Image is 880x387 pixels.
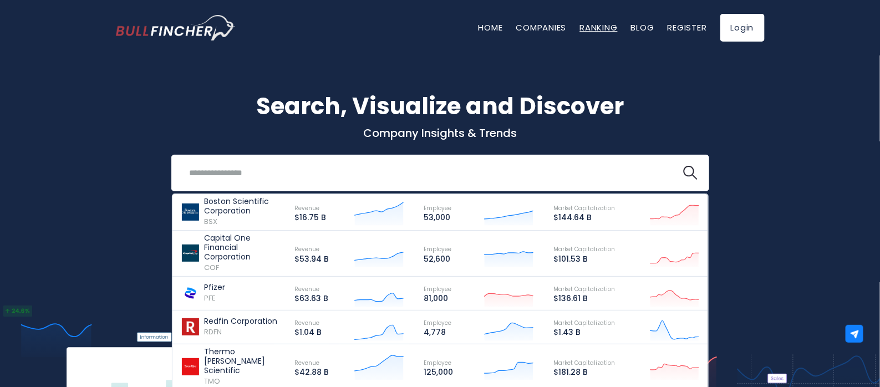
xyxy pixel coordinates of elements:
[554,254,616,264] p: $101.53 B
[424,254,452,264] p: 52,600
[424,328,452,337] p: 4,778
[294,328,322,337] p: $1.04 B
[294,319,319,327] span: Revenue
[205,262,220,273] span: COF
[205,327,222,337] span: RDFN
[554,294,616,303] p: $136.61 B
[116,15,236,40] img: Bullfincher logo
[294,368,329,377] p: $42.88 B
[172,231,708,277] a: Capital One Financial Corporation COF Revenue $53.94 B Employee 52,600 Market Capitalization $101...
[172,310,708,344] a: Redfin Corporation RDFN Revenue $1.04 B Employee 4,778 Market Capitalization $1.43 B
[205,293,216,303] span: PFE
[580,22,618,33] a: Ranking
[554,213,616,222] p: $144.64 B
[294,359,319,367] span: Revenue
[205,376,221,386] span: TMO
[172,194,708,231] a: Boston Scientific Corporation BSX Revenue $16.75 B Employee 53,000 Market Capitalization $144.64 B
[554,319,616,327] span: Market Capitalization
[116,213,765,225] p: What's trending
[720,14,765,42] a: Login
[424,245,452,253] span: Employee
[683,166,698,180] img: search icon
[205,216,218,227] span: BSX
[205,283,226,292] p: Pfizer
[554,285,616,293] span: Market Capitalization
[424,368,454,377] p: 125,000
[172,277,708,310] a: Pfizer PFE Revenue $63.63 B Employee 81,000 Market Capitalization $136.61 B
[516,22,567,33] a: Companies
[554,368,616,377] p: $181.28 B
[294,254,329,264] p: $53.94 B
[205,233,284,262] p: Capital One Financial Corporation
[424,285,452,293] span: Employee
[116,89,765,124] h1: Search, Visualize and Discover
[116,126,765,140] p: Company Insights & Trends
[479,22,503,33] a: Home
[554,359,616,367] span: Market Capitalization
[554,328,616,337] p: $1.43 B
[205,197,284,216] p: Boston Scientific Corporation
[554,204,616,212] span: Market Capitalization
[424,319,452,327] span: Employee
[116,15,235,40] a: Go to homepage
[294,213,326,222] p: $16.75 B
[424,294,452,303] p: 81,000
[294,204,319,212] span: Revenue
[294,245,319,253] span: Revenue
[424,213,452,222] p: 53,000
[631,22,654,33] a: Blog
[205,317,278,326] p: Redfin Corporation
[424,359,452,367] span: Employee
[294,285,319,293] span: Revenue
[554,245,616,253] span: Market Capitalization
[668,22,707,33] a: Register
[424,204,452,212] span: Employee
[294,294,328,303] p: $63.63 B
[205,347,284,375] p: Thermo [PERSON_NAME] Scientific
